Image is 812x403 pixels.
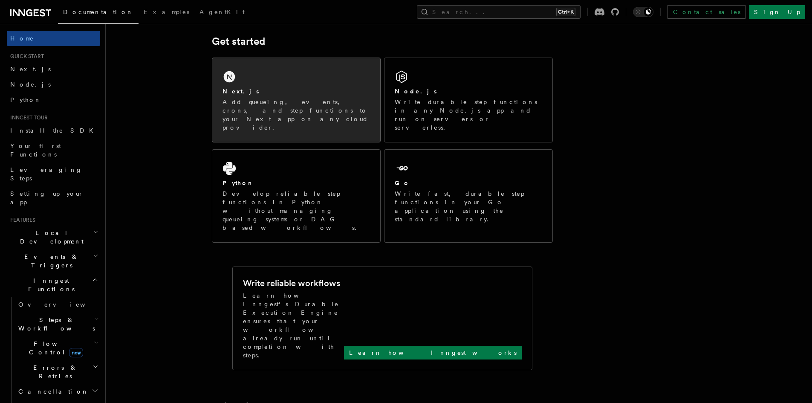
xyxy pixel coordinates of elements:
[7,217,35,223] span: Features
[7,249,100,273] button: Events & Triggers
[199,9,245,15] span: AgentKit
[243,277,340,289] h2: Write reliable workflows
[668,5,746,19] a: Contact sales
[10,81,51,88] span: Node.js
[7,252,93,270] span: Events & Triggers
[7,77,100,92] a: Node.js
[212,58,381,142] a: Next.jsAdd queueing, events, crons, and step functions to your Next app on any cloud provider.
[194,3,250,23] a: AgentKit
[63,9,133,15] span: Documentation
[7,229,93,246] span: Local Development
[7,276,92,293] span: Inngest Functions
[349,348,517,357] p: Learn how Inngest works
[10,96,41,103] span: Python
[344,346,522,360] a: Learn how Inngest works
[10,66,51,72] span: Next.js
[7,92,100,107] a: Python
[7,186,100,210] a: Setting up your app
[395,179,410,187] h2: Go
[18,301,106,308] span: Overview
[10,127,98,134] span: Install the SDK
[395,189,542,223] p: Write fast, durable step functions in your Go application using the standard library.
[212,149,381,243] a: PythonDevelop reliable step functions in Python without managing queueing systems or DAG based wo...
[10,34,34,43] span: Home
[15,336,100,360] button: Flow Controlnew
[7,53,44,60] span: Quick start
[223,87,259,96] h2: Next.js
[243,291,344,360] p: Learn how Inngest's Durable Execution Engine ensures that your workflow already run until complet...
[15,339,94,357] span: Flow Control
[212,35,265,47] a: Get started
[384,58,553,142] a: Node.jsWrite durable step functions in any Node.js app and run on servers or serverless.
[7,123,100,138] a: Install the SDK
[7,273,100,297] button: Inngest Functions
[15,316,95,333] span: Steps & Workflows
[417,5,581,19] button: Search...Ctrl+K
[7,31,100,46] a: Home
[15,360,100,384] button: Errors & Retries
[556,8,575,16] kbd: Ctrl+K
[58,3,139,24] a: Documentation
[15,363,92,380] span: Errors & Retries
[7,114,48,121] span: Inngest tour
[69,348,83,357] span: new
[395,98,542,132] p: Write durable step functions in any Node.js app and run on servers or serverless.
[223,98,370,132] p: Add queueing, events, crons, and step functions to your Next app on any cloud provider.
[749,5,805,19] a: Sign Up
[7,162,100,186] a: Leveraging Steps
[10,166,82,182] span: Leveraging Steps
[223,189,370,232] p: Develop reliable step functions in Python without managing queueing systems or DAG based workflows.
[15,297,100,312] a: Overview
[7,61,100,77] a: Next.js
[15,312,100,336] button: Steps & Workflows
[395,87,437,96] h2: Node.js
[15,384,100,399] button: Cancellation
[139,3,194,23] a: Examples
[10,190,84,206] span: Setting up your app
[15,387,89,396] span: Cancellation
[223,179,254,187] h2: Python
[633,7,653,17] button: Toggle dark mode
[7,138,100,162] a: Your first Functions
[10,142,61,158] span: Your first Functions
[7,225,100,249] button: Local Development
[384,149,553,243] a: GoWrite fast, durable step functions in your Go application using the standard library.
[144,9,189,15] span: Examples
